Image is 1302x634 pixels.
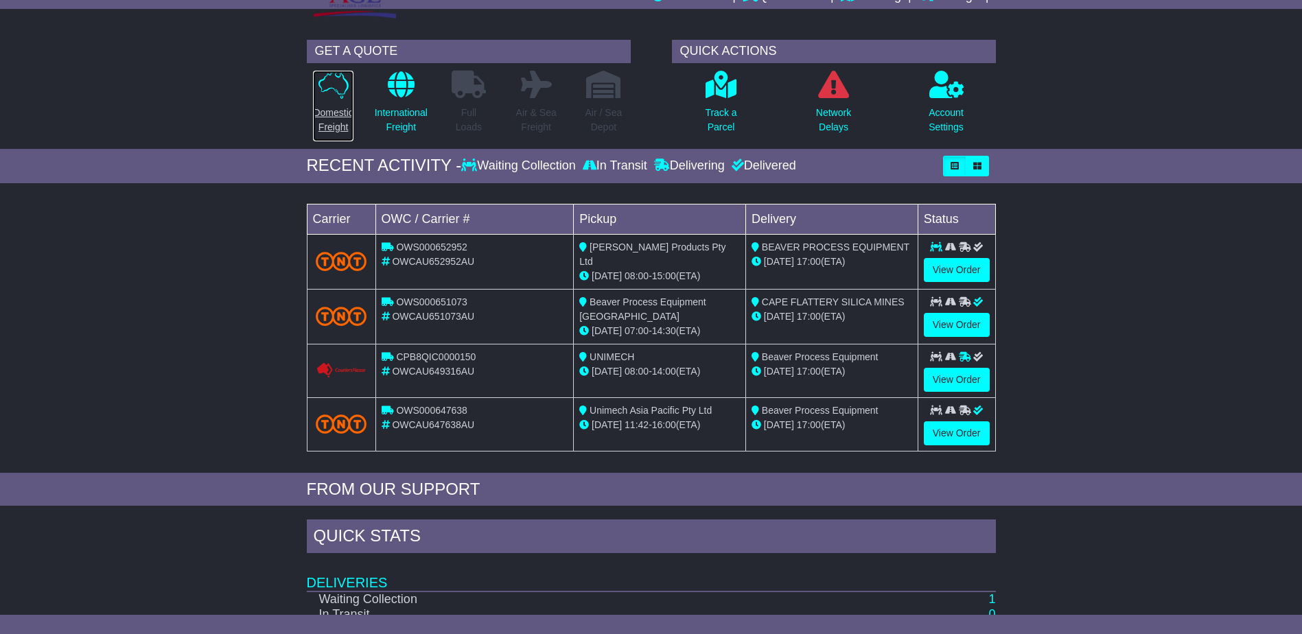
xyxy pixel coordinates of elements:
a: NetworkDelays [815,70,852,142]
a: Track aParcel [704,70,737,142]
p: Full Loads [452,106,486,134]
span: Beaver Process Equipment [GEOGRAPHIC_DATA] [579,296,706,322]
a: View Order [924,421,990,445]
span: 15:00 [652,270,676,281]
span: OWS000651073 [396,296,467,307]
span: OWS000647638 [396,405,467,416]
span: [DATE] [592,419,622,430]
span: 08:00 [625,270,649,281]
a: AccountSettings [928,70,964,142]
div: Delivered [728,158,796,174]
span: 17:00 [797,366,821,377]
div: FROM OUR SUPPORT [307,480,996,500]
span: OWCAU652952AU [392,256,474,267]
span: CAPE FLATTERY SILICA MINES [762,296,905,307]
span: 11:42 [625,419,649,430]
span: OWCAU649316AU [392,366,474,377]
p: Air / Sea Depot [585,106,623,134]
td: OWC / Carrier # [375,204,574,234]
span: [DATE] [592,325,622,336]
span: [DATE] [592,270,622,281]
div: (ETA) [752,418,912,432]
a: 1 [988,592,995,606]
span: CPB8QIC0000150 [396,351,476,362]
img: TNT_Domestic.png [316,307,367,325]
div: QUICK ACTIONS [672,40,996,63]
span: OWCAU647638AU [392,419,474,430]
div: - (ETA) [579,418,740,432]
a: View Order [924,258,990,282]
span: 08:00 [625,366,649,377]
span: 07:00 [625,325,649,336]
span: [DATE] [764,419,794,430]
td: Pickup [574,204,746,234]
div: - (ETA) [579,269,740,283]
span: Unimech Asia Pacific Pty Ltd [590,405,712,416]
img: TNT_Domestic.png [316,414,367,433]
td: Deliveries [307,556,996,591]
div: Quick Stats [307,519,996,556]
span: BEAVER PROCESS EQUIPMENT [762,242,909,253]
span: [DATE] [764,311,794,322]
span: 14:00 [652,366,676,377]
span: 17:00 [797,311,821,322]
a: 0 [988,607,995,621]
div: (ETA) [752,255,912,269]
span: [DATE] [764,256,794,267]
span: OWS000652952 [396,242,467,253]
span: OWCAU651073AU [392,311,474,322]
span: Beaver Process Equipment [762,351,879,362]
div: Waiting Collection [461,158,579,174]
div: RECENT ACTIVITY - [307,156,462,176]
div: GET A QUOTE [307,40,631,63]
span: 14:30 [652,325,676,336]
div: - (ETA) [579,324,740,338]
span: [DATE] [764,366,794,377]
td: Waiting Collection [307,591,868,607]
p: Domestic Freight [313,106,353,134]
a: View Order [924,368,990,392]
td: Delivery [745,204,918,234]
a: InternationalFreight [374,70,428,142]
div: In Transit [579,158,651,174]
span: 16:00 [652,419,676,430]
p: Network Delays [816,106,851,134]
span: 17:00 [797,419,821,430]
td: In Transit [307,607,868,622]
div: - (ETA) [579,364,740,379]
span: Beaver Process Equipment [762,405,879,416]
p: International Freight [375,106,428,134]
td: Carrier [307,204,375,234]
a: DomesticFreight [312,70,353,142]
div: (ETA) [752,364,912,379]
p: Account Settings [929,106,964,134]
span: [DATE] [592,366,622,377]
p: Air & Sea Freight [516,106,557,134]
td: Status [918,204,995,234]
a: View Order [924,313,990,337]
span: 17:00 [797,256,821,267]
div: Delivering [651,158,728,174]
span: UNIMECH [590,351,634,362]
img: GetCarrierServiceLogo [316,362,367,379]
p: Track a Parcel [705,106,736,134]
span: [PERSON_NAME] Products Pty Ltd [579,242,725,267]
img: TNT_Domestic.png [316,252,367,270]
div: (ETA) [752,309,912,324]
